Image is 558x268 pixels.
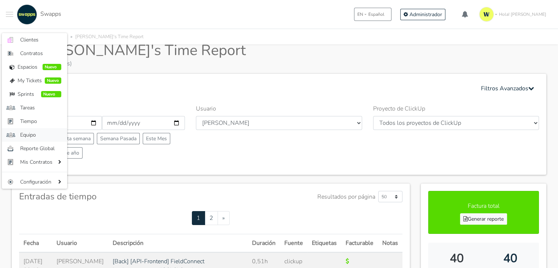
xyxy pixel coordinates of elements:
[15,4,61,25] a: Swapps
[2,128,67,142] a: Equipo
[18,63,40,71] span: Espacios
[17,4,37,25] img: swapps-linkedin-v2.jpg
[58,133,94,144] button: Esta semana
[218,211,230,225] a: Next
[19,211,402,225] nav: Page navigation
[20,145,61,152] span: Reporte Global
[2,142,67,155] a: Reporte Global
[2,33,67,47] a: Clientes
[2,47,67,60] a: Contratos
[341,234,378,253] th: Facturable
[317,192,375,201] label: Resultados por página
[18,90,38,98] span: Sprints
[192,211,205,225] a: 1
[2,60,67,74] a: Espacios Nuevo
[280,234,307,253] th: Fuente
[2,175,67,189] a: Configuración
[20,178,56,186] span: Configuración
[19,234,52,253] th: Fecha
[32,59,246,68] div: (54 resultados)
[143,133,170,144] button: Este Mes
[20,158,56,166] span: Mis Contratos
[40,10,61,18] span: Swapps
[307,234,341,253] th: Etiquetas
[368,11,384,18] span: Español
[2,101,67,115] a: Tareas
[196,104,216,113] label: Usuario
[373,104,425,113] label: Proyecto de ClickUp
[476,81,539,95] button: Filtros Avanzados
[499,11,546,18] span: Hola! [PERSON_NAME]
[97,133,140,144] button: Semana Pasada
[41,91,61,98] span: Nuevo
[436,202,531,210] p: Factura total
[18,77,42,84] span: My Tickets
[32,41,246,59] h1: [PERSON_NAME]'s Time Report
[400,9,445,20] a: Administrador
[20,117,61,125] span: Tiempo
[378,234,402,253] th: Notas
[435,251,478,265] h2: 40
[2,155,67,169] a: Mis Contratos
[2,74,67,87] a: My Tickets Nuevo
[460,213,507,225] a: Generar reporte
[222,214,225,222] span: »
[354,8,391,21] button: ENEspañol
[19,191,96,202] h4: Entradas de tiempo
[108,234,248,253] th: Descripción
[20,50,61,57] span: Contratos
[205,211,218,225] a: 2
[2,33,67,189] ul: Toggle navigation menu
[6,4,13,25] button: Toggle navigation menu
[479,7,494,22] img: isotipo-3-3e143c57.png
[56,147,83,159] button: Este año
[68,33,143,41] li: [PERSON_NAME]'s Time Report
[2,87,67,101] a: Sprints Nuevo
[476,4,552,25] a: Hola! [PERSON_NAME]
[43,64,61,70] span: Nuevo
[2,115,67,128] a: Tiempo
[45,77,61,84] span: Nuevo
[489,251,532,265] h2: 40
[20,104,61,112] span: Tareas
[52,234,108,253] th: Usuario
[20,36,61,44] span: Clientes
[248,234,280,253] th: Duración
[409,11,442,18] span: Administrador
[20,131,61,139] span: Equipo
